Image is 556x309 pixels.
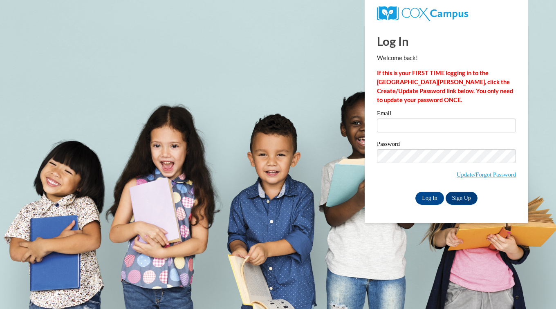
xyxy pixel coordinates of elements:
[377,9,468,16] a: COX Campus
[377,110,516,119] label: Email
[377,6,468,21] img: COX Campus
[457,171,516,178] a: Update/Forgot Password
[377,69,513,103] strong: If this is your FIRST TIME logging in to the [GEOGRAPHIC_DATA][PERSON_NAME], click the Create/Upd...
[446,192,478,205] a: Sign Up
[377,33,516,49] h1: Log In
[377,54,516,63] p: Welcome back!
[377,141,516,149] label: Password
[415,192,444,205] input: Log In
